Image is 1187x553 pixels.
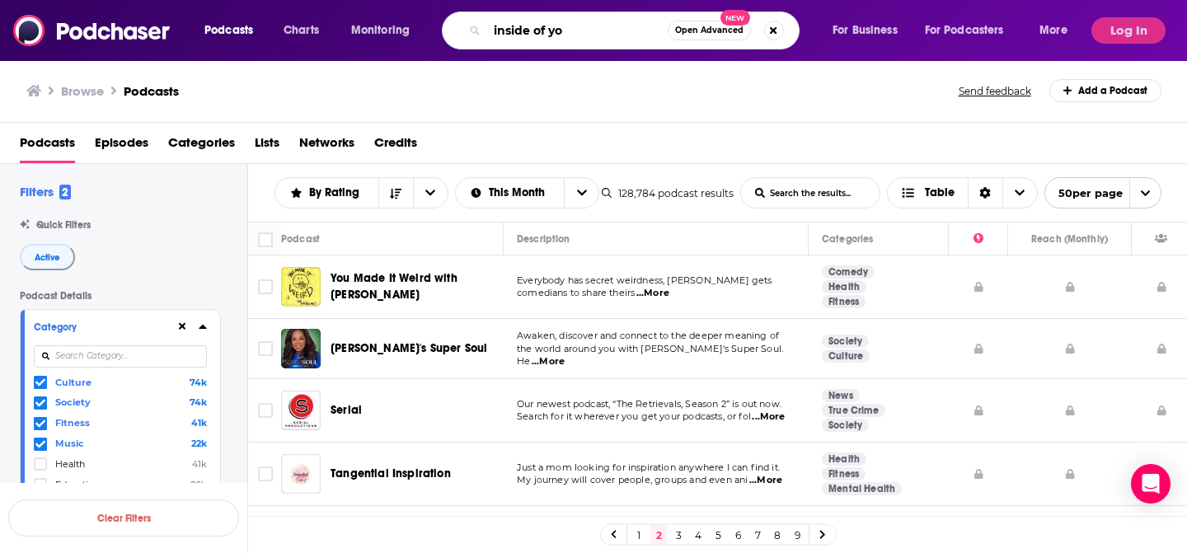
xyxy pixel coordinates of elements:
div: Description [517,229,570,249]
a: Fitness [822,467,866,480]
span: Toggle select row [258,341,273,356]
a: 1 [631,525,647,545]
span: Tangential Inspiration [331,466,451,480]
a: News [822,389,860,402]
a: True Crime [822,404,885,417]
img: Tangential Inspiration [281,454,321,494]
span: Podcasts [204,19,253,42]
a: 7 [749,525,766,545]
button: open menu [914,17,1028,44]
a: 4 [690,525,706,545]
span: Categories [168,129,235,163]
img: Podchaser - Follow, Share and Rate Podcasts [13,15,171,46]
button: Choose View [887,177,1038,209]
button: open menu [456,187,565,199]
button: open menu [340,17,431,44]
span: For Podcasters [925,19,1004,42]
span: Education [55,479,100,490]
a: Podcasts [20,129,75,163]
a: Health [822,452,866,466]
span: Credits [374,129,417,163]
img: You Made It Weird with Pete Holmes [281,267,321,307]
a: Culture [822,349,870,363]
a: Fitness [822,295,866,308]
a: [PERSON_NAME]'s Super Soul [331,340,487,357]
a: 2 [650,525,667,545]
div: Power Score [974,229,983,249]
span: New [720,10,750,26]
span: Awaken, discover and connect to the deeper meaning of [517,330,779,341]
a: Serial [331,402,362,419]
span: comedians to share theirs [517,287,635,298]
h2: Select Date Range [455,177,600,209]
div: Sort Direction [968,178,1002,208]
span: My journey will cover people, groups and even ani [517,474,748,485]
span: Our newest podcast, “The Retrievals, Season 2” is out now. [517,398,781,410]
a: 3 [670,525,687,545]
span: Society [55,396,91,408]
span: 22k [191,438,207,449]
h2: Filters [20,184,71,199]
div: Reach (Monthly) [1031,229,1108,249]
span: Table [925,187,955,199]
a: Society [822,335,869,348]
span: the world around you with [PERSON_NAME]'s Super Soul. He [517,343,783,368]
span: Active [35,253,60,262]
img: Serial [281,391,321,430]
h3: Browse [61,83,104,99]
a: 5 [710,525,726,545]
span: 20k [190,479,207,490]
a: Comedy [822,265,875,279]
span: Monitoring [351,19,410,42]
a: Tangential Inspiration [331,466,451,482]
a: 8 [769,525,786,545]
span: You Made It Weird with [PERSON_NAME] [331,271,457,302]
span: This Month [489,187,551,199]
div: Podcast [281,229,320,249]
button: Active [20,244,75,270]
span: Open Advanced [675,26,744,35]
img: Oprah's Super Soul [281,329,321,368]
div: Categories [822,229,873,249]
button: open menu [1044,177,1161,209]
span: Quick Filters [36,219,91,231]
span: More [1039,19,1067,42]
span: 2 [59,185,71,199]
span: Music [55,438,84,449]
a: Episodes [95,129,148,163]
span: By Rating [309,187,365,199]
button: open menu [275,187,378,199]
a: Charts [273,17,329,44]
a: Health [822,280,866,293]
button: open menu [193,17,274,44]
a: Lists [255,129,279,163]
span: Toggle select row [258,279,273,294]
button: Send feedback [954,84,1036,98]
button: open menu [564,178,598,208]
span: ...More [749,474,782,487]
button: Sort Direction [378,178,413,208]
span: Health [55,458,85,470]
span: For Business [833,19,898,42]
div: Category [34,321,165,333]
span: ...More [752,410,785,424]
span: 50 per page [1045,180,1123,206]
span: Serial [331,403,362,417]
div: Search podcasts, credits, & more... [457,12,815,49]
input: Search Category... [34,345,207,368]
span: 74k [190,396,207,408]
span: Toggle select row [258,403,273,418]
a: Society [822,419,869,432]
a: Podcasts [124,83,179,99]
span: ...More [532,355,565,368]
a: You Made It Weird with [PERSON_NAME] [331,270,494,303]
